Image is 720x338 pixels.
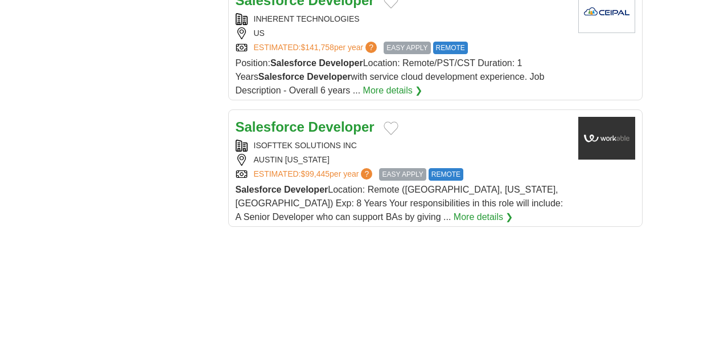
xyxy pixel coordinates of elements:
div: US [236,27,569,39]
div: ISOFTTEK SOLUTIONS INC [236,140,569,152]
strong: Salesforce [236,119,305,135]
strong: Salesforce [236,185,282,194]
a: ESTIMATED:$99,445per year? [254,168,375,181]
a: More details ❯ [363,84,423,97]
div: INHERENT TECHNOLOGIES [236,13,569,25]
strong: Salesforce [258,72,305,82]
div: AUSTIN [US_STATE] [236,154,569,166]
strong: Developer [319,58,363,68]
span: ? [365,42,377,53]
strong: Salesforce [270,58,316,68]
strong: Developer [308,119,375,135]
span: $141,758 [301,43,334,52]
span: ? [361,168,372,180]
span: EASY APPLY [384,42,430,54]
img: Company logo [578,117,635,160]
span: REMOTE [429,168,463,181]
span: Position: Location: Remote/PST/CST Duration: 1 Years with service cloud development experience. J... [236,58,545,95]
strong: Developer [307,72,351,82]
strong: Developer [284,185,328,194]
a: More details ❯ [454,210,513,224]
a: Salesforce Developer [236,119,375,135]
span: REMOTE [433,42,468,54]
span: $99,445 [301,169,330,178]
span: Location: Remote ([GEOGRAPHIC_DATA], [US_STATE], [GEOGRAPHIC_DATA]) Exp: 8 Years Your responsibil... [236,185,563,222]
a: ESTIMATED:$141,758per year? [254,42,380,54]
span: EASY APPLY [379,168,426,181]
button: Add to favorite jobs [384,121,398,135]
